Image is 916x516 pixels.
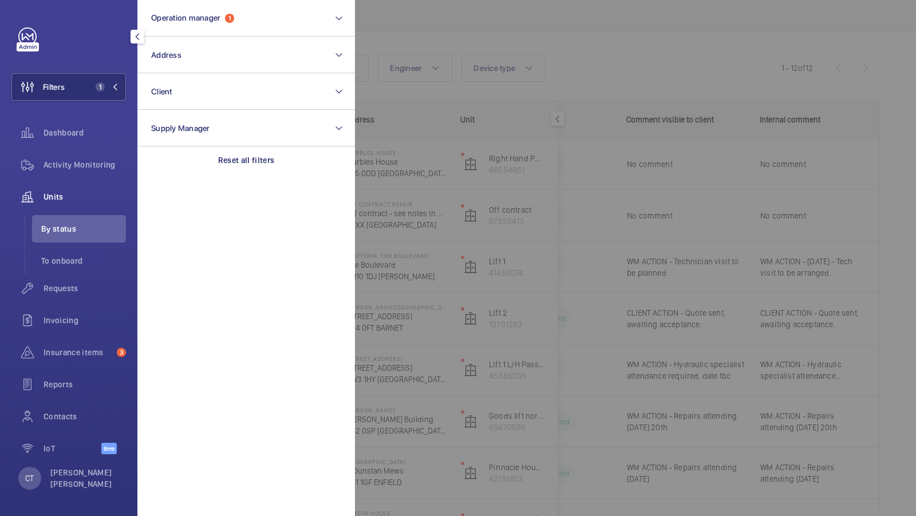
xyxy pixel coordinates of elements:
p: CT [25,473,34,484]
span: Contacts [44,411,126,422]
span: Beta [101,443,117,454]
span: 3 [117,348,126,357]
span: Filters [43,81,65,93]
span: Requests [44,283,126,294]
span: Insurance items [44,347,112,358]
span: IoT [44,443,101,454]
span: Dashboard [44,127,126,138]
span: To onboard [41,255,126,267]
span: 1 [96,82,105,92]
span: Reports [44,379,126,390]
p: [PERSON_NAME] [PERSON_NAME] [50,467,119,490]
span: Activity Monitoring [44,159,126,170]
span: Invoicing [44,315,126,326]
button: Filters1 [11,73,126,101]
span: Units [44,191,126,203]
span: By status [41,223,126,235]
